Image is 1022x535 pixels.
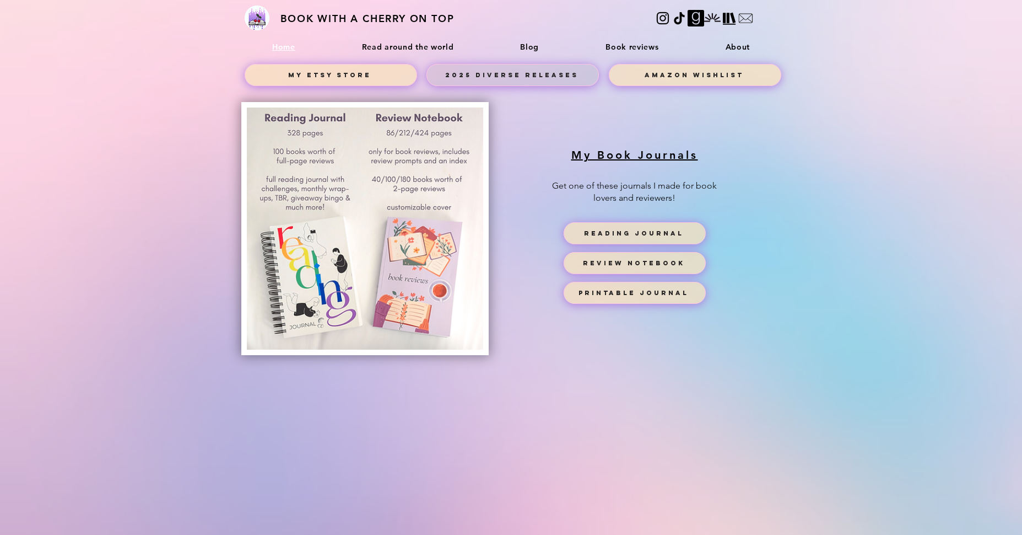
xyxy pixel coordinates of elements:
span: My Etsy Store [288,71,371,79]
span: Read around the world [362,42,454,52]
a: Home [241,36,327,57]
span: Home [272,42,295,52]
span: Book reviews [605,42,658,52]
img: Fable [704,10,721,26]
img: storygraph [721,10,737,26]
span: Blog [520,42,539,52]
ul: Social Bar [655,10,781,26]
a: BOOK WITH A CHERRY ON TOP [280,12,455,25]
a: My Etsy Store [245,64,417,86]
a: Read around the world [331,36,485,57]
img: email [737,10,754,26]
a: Blog [489,36,570,57]
img: 272631894_682938342708351_3793129933256219420_n.png [245,6,269,30]
span: Reading Journal [584,229,684,237]
img: 328 pages full reading journal with challenges, monthly wrap-ups, TBR, giveaway bingo & mu [247,108,483,350]
span: 2025 diverse releases [445,71,578,79]
a: Review Notebook [564,252,706,274]
span: My Book Journals [571,148,698,162]
nav: Site [241,36,781,57]
a: About [694,36,781,57]
a: 2025 diverse releases [426,64,599,86]
a: Reading Journal [564,222,706,244]
a: Get one of these journals I made for book lovers and reviewers! [552,180,717,203]
span: About [726,42,750,52]
img: TikTok [671,10,688,26]
span: Amazon Wishlist [645,71,744,79]
img: goodreads [688,10,704,26]
a: Amazon Wishlist [609,64,781,86]
a: My Book Journals [571,148,698,162]
a: Book reviews [575,36,690,57]
img: Instagram [655,10,671,26]
span: Printable Journal [578,289,689,297]
span: Review Notebook [583,259,685,267]
a: Printable Journal [564,282,706,304]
